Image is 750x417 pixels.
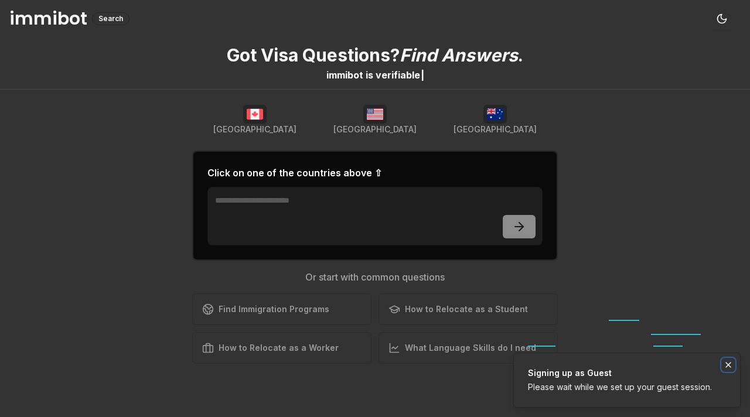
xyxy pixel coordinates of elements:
img: Australia flag [483,105,507,124]
span: [GEOGRAPHIC_DATA] [213,124,296,135]
span: [GEOGRAPHIC_DATA] [454,124,537,135]
div: Search [92,12,129,25]
span: Find Answers [400,45,518,66]
div: Please wait while we set up your guest session. [528,381,712,393]
img: Canada flag [243,105,267,124]
h1: immibot [9,8,87,29]
p: Got Visa Questions? . [227,45,523,66]
h3: Or start with common questions [192,270,558,284]
div: Signing up as Guest [528,367,712,379]
h2: Click on one of the countries above ⇧ [207,166,382,180]
div: immibot is [326,68,373,82]
span: [GEOGRAPHIC_DATA] [333,124,417,135]
img: USA flag [363,105,387,124]
span: v e r i f i a b l e [376,69,420,81]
